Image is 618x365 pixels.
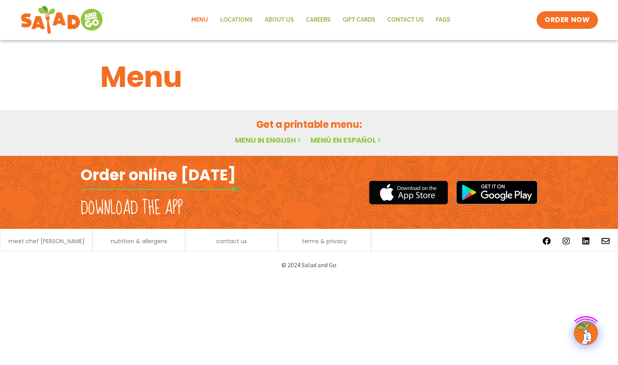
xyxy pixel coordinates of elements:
[259,11,300,29] a: About Us
[214,11,259,29] a: Locations
[185,11,214,29] a: Menu
[100,117,518,131] h2: Get a printable menu:
[8,238,85,244] a: meet chef [PERSON_NAME]
[302,238,347,244] a: terms & privacy
[300,11,337,29] a: Careers
[81,197,183,220] h2: Download the app
[81,187,241,192] img: fork
[20,4,105,36] img: new-SAG-logo-768×292
[337,11,381,29] a: GIFT CARDS
[235,135,302,145] a: Menu in English
[381,11,430,29] a: Contact Us
[85,260,534,270] p: © 2024 Salad and Go
[456,180,538,204] img: google_play
[537,11,598,29] a: ORDER NOW
[100,55,518,99] h1: Menu
[310,135,383,145] a: Menú en español
[185,11,456,29] nav: Menu
[369,179,448,206] img: appstore
[81,165,236,185] h2: Order online [DATE]
[216,238,247,244] a: contact us
[545,15,590,25] span: ORDER NOW
[430,11,456,29] a: FAQs
[111,238,167,244] a: nutrition & allergens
